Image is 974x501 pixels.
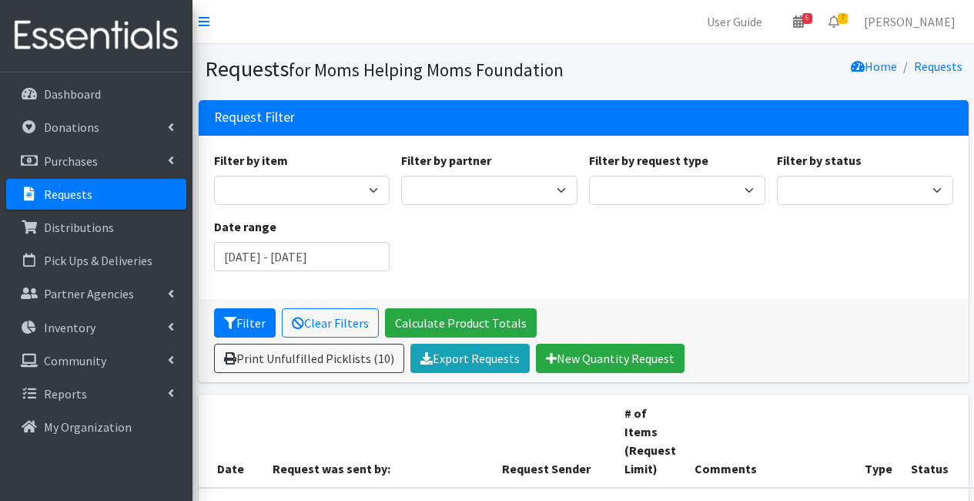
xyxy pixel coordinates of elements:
[44,286,134,301] p: Partner Agencies
[282,308,379,338] a: Clear Filters
[6,112,186,143] a: Donations
[6,378,186,409] a: Reports
[589,151,708,170] label: Filter by request type
[214,109,295,126] h3: Request Filter
[851,59,897,74] a: Home
[44,353,106,368] p: Community
[802,13,812,24] span: 6
[214,217,276,236] label: Date range
[214,242,390,271] input: January 1, 2011 - December 31, 2011
[214,151,288,170] label: Filter by item
[214,344,404,373] a: Print Unfulfilled Picklists (10)
[6,146,186,177] a: Purchases
[410,344,530,373] a: Export Requests
[6,179,186,210] a: Requests
[44,419,132,435] p: My Organization
[685,395,855,488] th: Comments
[263,395,493,488] th: Request was sent by:
[902,395,966,488] th: Status
[852,6,968,37] a: [PERSON_NAME]
[401,151,491,170] label: Filter by partner
[6,212,186,243] a: Distributions
[6,79,186,109] a: Dashboard
[214,308,276,338] button: Filter
[6,412,186,442] a: My Organization
[205,55,578,82] h1: Requests
[44,320,95,335] p: Inventory
[44,153,98,169] p: Purchases
[615,395,685,488] th: # of Items (Request Limit)
[536,344,684,373] a: New Quantity Request
[6,10,186,62] img: HumanEssentials
[199,395,263,488] th: Date
[695,6,775,37] a: User Guide
[44,86,101,102] p: Dashboard
[44,220,114,235] p: Distributions
[44,119,99,135] p: Donations
[6,345,186,376] a: Community
[914,59,962,74] a: Requests
[385,308,537,338] a: Calculate Product Totals
[6,278,186,309] a: Partner Agencies
[816,6,852,37] a: 7
[781,6,816,37] a: 6
[44,253,152,268] p: Pick Ups & Deliveries
[44,386,87,402] p: Reports
[289,59,564,81] small: for Moms Helping Moms Foundation
[777,151,862,170] label: Filter by status
[838,13,848,24] span: 7
[855,395,902,488] th: Type
[493,395,615,488] th: Request Sender
[44,187,92,202] p: Requests
[6,245,186,276] a: Pick Ups & Deliveries
[6,312,186,343] a: Inventory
